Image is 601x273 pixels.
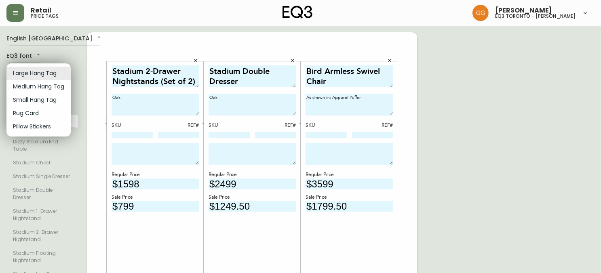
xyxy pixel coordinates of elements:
li: Pillow Stickers [6,120,71,133]
textarea: Oak [24,59,112,81]
li: Large Hang Tag [6,67,71,80]
li: Rug Card [6,107,71,120]
textarea: Stadium 2-Drawer Nightstands (Set of 2) [24,33,112,55]
li: Medium Hang Tag [6,80,71,93]
li: Small Hang Tag [6,93,71,107]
